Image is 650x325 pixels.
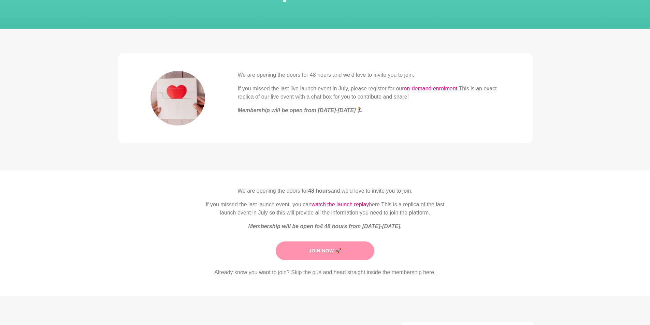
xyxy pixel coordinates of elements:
[276,241,374,260] a: Join Now 🚀
[308,188,331,194] strong: 48 hours
[248,223,402,229] em: Membership will be open fo4 48 hours from [DATE]-[DATE].
[312,202,369,207] a: watch the launch replay
[205,187,445,195] p: We are opening the doors for and we’d love to invite you to join.
[238,106,500,115] p: 🏃‍♀️
[205,268,445,277] p: Already know you want to join? Skip the que and head straight inside the membership here.
[404,86,459,91] a: on-demand enrolment.
[238,107,356,113] em: Membership will be open from [DATE]-[DATE]
[238,85,500,101] p: If you missed the last live launch event in July, please register for our This is an exact replic...
[205,201,445,217] p: If you missed the last launch event, you can here This is a replica of the last launch event in J...
[238,71,500,79] p: We are opening the doors for 48 hours and we’d love to invite you to join.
